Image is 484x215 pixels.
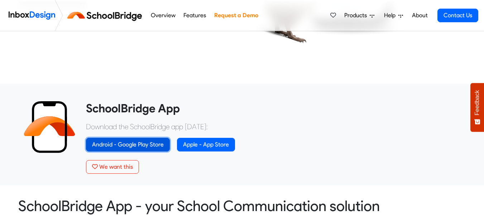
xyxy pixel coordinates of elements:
[410,8,430,23] a: About
[99,163,133,170] span: We want this
[86,138,170,151] a: Android - Google Play Store
[177,138,235,151] a: Apple - App Store
[474,90,480,115] span: Feedback
[66,7,147,24] img: schoolbridge logo
[341,8,377,23] a: Products
[86,160,139,174] button: We want this
[437,9,478,22] a: Contact Us
[182,8,208,23] a: Features
[470,83,484,132] button: Feedback - Show survey
[24,101,75,153] img: 2022_01_13_icon_sb_app.svg
[344,11,370,20] span: Products
[149,8,177,23] a: Overview
[86,121,461,132] p: Download the SchoolBridge app [DATE]:
[212,8,260,23] a: Request a Demo
[18,197,466,215] heading: SchoolBridge App - your School Communication solution
[86,101,461,116] heading: SchoolBridge App
[381,8,406,23] a: Help
[384,11,398,20] span: Help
